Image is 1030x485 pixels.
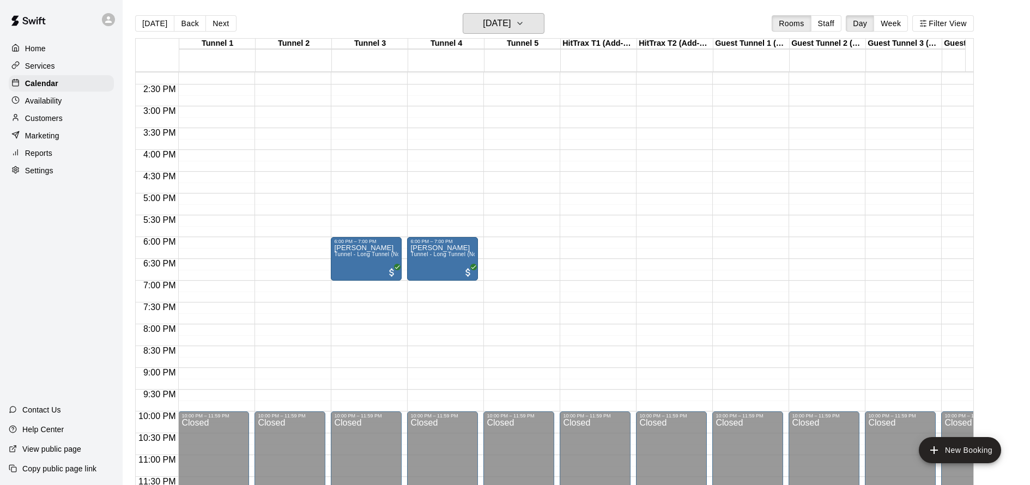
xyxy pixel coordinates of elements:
[332,39,408,49] div: Tunnel 3
[141,281,179,290] span: 7:00 PM
[141,368,179,377] span: 9:00 PM
[9,75,114,92] a: Calendar
[9,58,114,74] a: Services
[9,128,114,144] a: Marketing
[9,40,114,57] a: Home
[141,150,179,159] span: 4:00 PM
[9,162,114,179] a: Settings
[792,413,856,419] div: 10:00 PM – 11:59 PM
[22,463,96,474] p: Copy public page link
[463,13,544,34] button: [DATE]
[135,15,174,32] button: [DATE]
[141,84,179,94] span: 2:30 PM
[141,172,179,181] span: 4:30 PM
[25,78,58,89] p: Calendar
[874,15,908,32] button: Week
[410,413,475,419] div: 10:00 PM – 11:59 PM
[136,455,178,464] span: 11:00 PM
[334,413,398,419] div: 10:00 PM – 11:59 PM
[334,251,422,257] span: Tunnel - Long Tunnel (No HitTrax)
[179,39,256,49] div: Tunnel 1
[22,424,64,435] p: Help Center
[181,413,246,419] div: 10:00 PM – 11:59 PM
[141,259,179,268] span: 6:30 PM
[463,267,474,278] span: All customers have paid
[410,239,475,244] div: 6:00 PM – 7:00 PM
[258,413,322,419] div: 10:00 PM – 11:59 PM
[713,39,790,49] div: Guest Tunnel 1 (2 Maximum)
[407,237,478,281] div: 6:00 PM – 7:00 PM: Tunnel - Long Tunnel (No HitTrax)
[141,302,179,312] span: 7:30 PM
[22,444,81,454] p: View public page
[25,130,59,141] p: Marketing
[331,237,402,281] div: 6:00 PM – 7:00 PM: Tunnel - Long Tunnel (No HitTrax)
[563,413,627,419] div: 10:00 PM – 11:59 PM
[772,15,811,32] button: Rooms
[487,413,551,419] div: 10:00 PM – 11:59 PM
[174,15,206,32] button: Back
[25,60,55,71] p: Services
[25,148,52,159] p: Reports
[141,193,179,203] span: 5:00 PM
[637,39,713,49] div: HitTrax T2 (Add-On Service)
[919,437,1001,463] button: add
[25,43,46,54] p: Home
[9,145,114,161] a: Reports
[141,128,179,137] span: 3:30 PM
[25,95,62,106] p: Availability
[141,390,179,399] span: 9:30 PM
[942,39,1019,49] div: Guest Tunnel 4 (2 Maximum)
[483,16,511,31] h6: [DATE]
[716,413,780,419] div: 10:00 PM – 11:59 PM
[22,404,61,415] p: Contact Us
[25,113,63,124] p: Customers
[639,413,704,419] div: 10:00 PM – 11:59 PM
[141,237,179,246] span: 6:00 PM
[408,39,484,49] div: Tunnel 4
[9,110,114,126] a: Customers
[561,39,637,49] div: HitTrax T1 (Add-On Service)
[141,346,179,355] span: 8:30 PM
[141,106,179,116] span: 3:00 PM
[256,39,332,49] div: Tunnel 2
[484,39,561,49] div: Tunnel 5
[790,39,866,49] div: Guest Tunnel 2 (2 Maximum)
[410,251,499,257] span: Tunnel - Long Tunnel (No HitTrax)
[141,324,179,334] span: 8:00 PM
[912,15,973,32] button: Filter View
[25,165,53,176] p: Settings
[386,267,397,278] span: All customers have paid
[944,413,1009,419] div: 10:00 PM – 11:59 PM
[141,215,179,225] span: 5:30 PM
[9,93,114,109] a: Availability
[811,15,842,32] button: Staff
[868,413,932,419] div: 10:00 PM – 11:59 PM
[205,15,236,32] button: Next
[334,239,398,244] div: 6:00 PM – 7:00 PM
[866,39,942,49] div: Guest Tunnel 3 (2 Maximum)
[846,15,874,32] button: Day
[136,433,178,442] span: 10:30 PM
[136,411,178,421] span: 10:00 PM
